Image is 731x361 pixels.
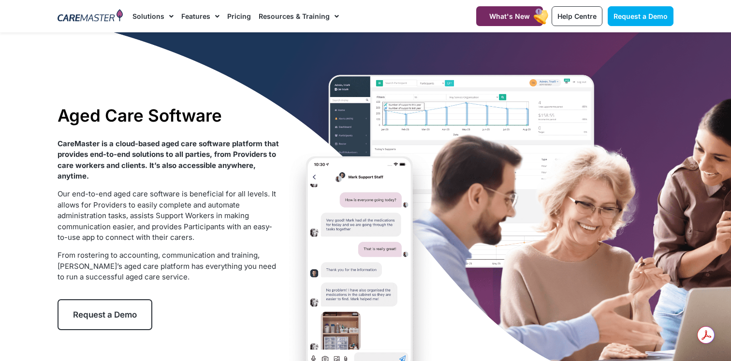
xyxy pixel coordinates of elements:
span: Our end-to-end aged care software is beneficial for all levels. It allows for Providers to easily... [58,189,276,242]
a: Request a Demo [608,6,673,26]
span: From rostering to accounting, communication and training, [PERSON_NAME]’s aged care platform has ... [58,250,276,281]
span: Request a Demo [73,310,137,319]
h1: Aged Care Software [58,105,279,125]
a: What's New [476,6,543,26]
span: Request a Demo [614,12,668,20]
span: What's New [489,12,530,20]
strong: CareMaster is a cloud-based aged care software platform that provides end-to-end solutions to all... [58,139,279,181]
a: Help Centre [552,6,602,26]
a: Request a Demo [58,299,152,330]
span: Help Centre [557,12,597,20]
img: CareMaster Logo [58,9,123,24]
